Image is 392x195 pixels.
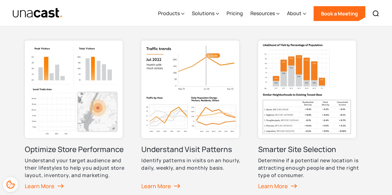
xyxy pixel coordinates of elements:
p: Determine if a potential new location is attracting enough people and the right type of consumer. [258,157,360,179]
div: Resources [250,10,275,17]
a: Book a Meeting [314,6,365,21]
div: Learn More [258,181,297,191]
div: Solutions [192,10,214,17]
img: illustration with Peak Visitors, Total Visitors, and Local Trade Area graphs [25,40,123,138]
div: Resources [250,1,280,26]
div: Solutions [192,1,219,26]
a: Pricing [227,1,243,26]
div: Learn More [141,181,180,191]
div: Cookie Preferences [3,177,18,192]
div: Learn More [25,181,64,191]
img: illustration with Traffic trends graphs [141,40,239,138]
h3: Smarter Site Selection [258,144,336,154]
img: Search icon [372,10,380,17]
img: illustration with Likelihood of Visit by Percentage of Population and Similar Neighborhoods to Ex... [258,40,356,138]
h3: Understand Visit Patterns [141,144,232,154]
div: About [287,10,302,17]
div: About [287,1,306,26]
p: Understand your target audience and their lifestyles to help you adjust store layout, inventory, ... [25,157,127,179]
div: Products [158,1,184,26]
p: Identify patterns in visits on an hourly, daily, weekly, and monthly basis. [141,157,244,172]
img: Unacast text logo [12,8,63,19]
div: Products [158,10,180,17]
a: home [12,8,63,19]
h3: Optimize Store Performance [25,144,124,154]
